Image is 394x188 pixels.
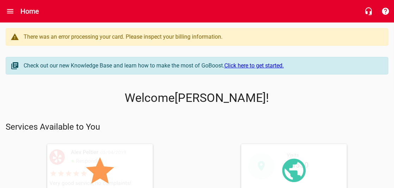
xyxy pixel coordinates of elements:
[24,61,381,70] div: Check out our new Knowledge Base and learn how to make the most of GoBoost.
[6,91,388,105] p: Welcome [PERSON_NAME] !
[224,62,284,69] a: Click here to get started.
[2,3,19,20] button: Open drawer
[6,122,388,133] p: Services Available to You
[360,3,377,20] button: Live Chat
[20,6,39,17] h6: Home
[377,3,394,20] button: Support Portal
[6,28,388,46] a: There was an error processing your card. Please inspect your billing information.
[24,33,381,41] div: There was an error processing your card. Please inspect your billing information.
